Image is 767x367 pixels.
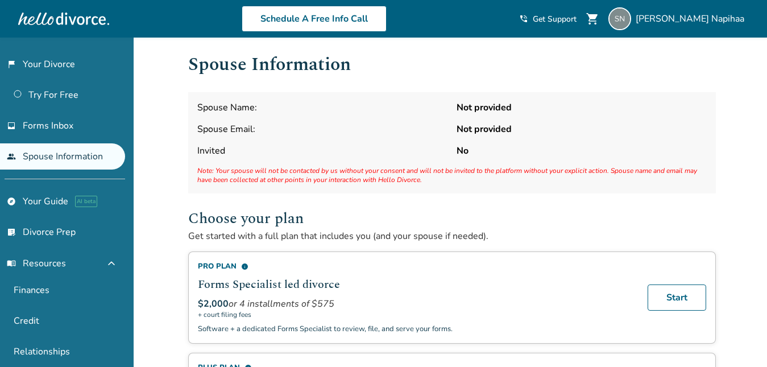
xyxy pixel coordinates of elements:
[198,261,634,271] div: Pro Plan
[7,121,16,130] span: inbox
[198,324,634,334] p: Software + a dedicated Forms Specialist to review, file, and serve your forms.
[519,14,577,24] a: phone_in_talkGet Support
[7,257,66,270] span: Resources
[7,60,16,69] span: flag_2
[7,259,16,268] span: menu_book
[533,14,577,24] span: Get Support
[197,145,447,157] span: Invited
[242,6,387,32] a: Schedule A Free Info Call
[188,207,716,230] h2: Choose your plan
[23,119,73,132] span: Forms Inbox
[198,298,634,310] div: or 4 installments of $575
[198,298,229,310] span: $2,000
[636,13,749,25] span: [PERSON_NAME] Napihaa
[197,101,447,114] span: Spouse Name:
[188,230,716,242] p: Get started with a full plan that includes you (and your spouse if needed).
[188,51,716,79] h1: Spouse Information
[457,101,707,114] strong: Not provided
[7,197,16,206] span: explore
[198,310,634,319] span: + court filing fees
[7,228,16,237] span: list_alt_check
[608,7,631,30] img: sammyravenmaiden@outlook.com
[457,145,707,157] strong: No
[197,166,707,184] span: Note: Your spouse will not be contacted by us without your consent and will not be invited to the...
[105,257,118,270] span: expand_less
[198,276,634,293] h2: Forms Specialist led divorce
[586,12,599,26] span: shopping_cart
[519,14,528,23] span: phone_in_talk
[7,152,16,161] span: people
[197,123,447,135] span: Spouse Email:
[241,263,248,270] span: info
[648,284,706,311] a: Start
[710,312,767,367] iframe: Chat Widget
[457,123,707,135] strong: Not provided
[75,196,97,207] span: AI beta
